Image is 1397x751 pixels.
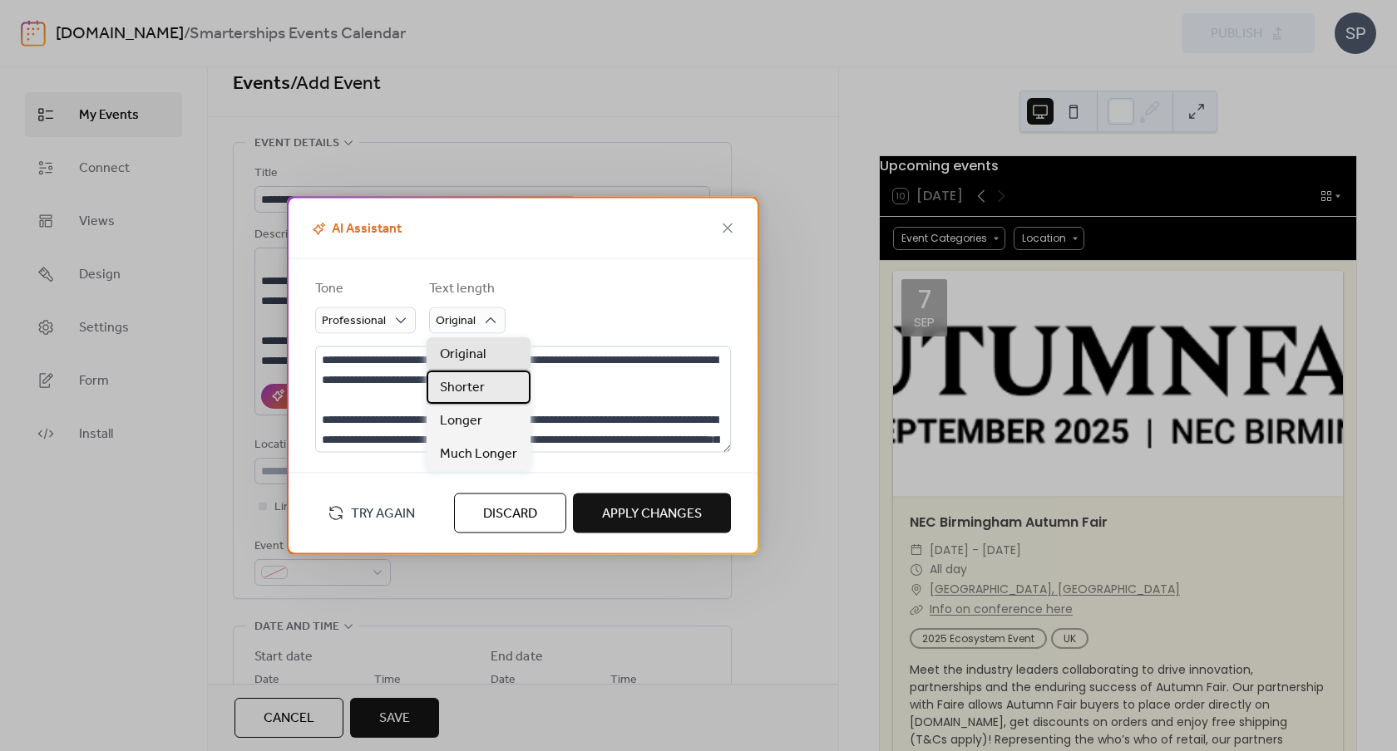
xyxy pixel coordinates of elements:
[440,411,482,431] span: Longer
[315,498,427,528] button: Try Again
[436,310,476,332] span: Original
[440,378,485,398] span: Shorter
[573,493,731,533] button: Apply Changes
[429,279,502,299] div: Text length
[602,504,702,524] span: Apply Changes
[440,444,517,464] span: Much Longer
[351,504,415,524] span: Try Again
[315,279,412,299] div: Tone
[309,219,402,239] span: AI Assistant
[440,345,486,365] span: Original
[322,310,386,332] span: Professional
[454,493,566,533] button: Discard
[483,504,537,524] span: Discard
